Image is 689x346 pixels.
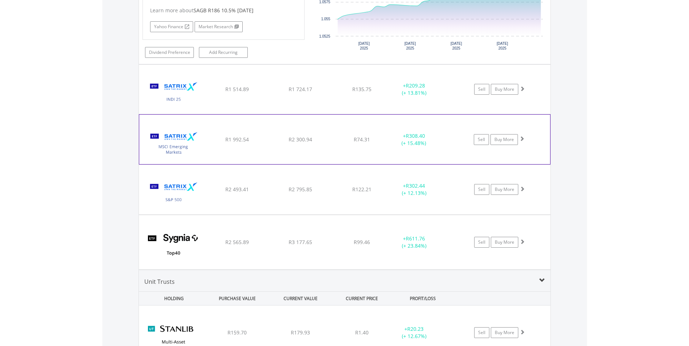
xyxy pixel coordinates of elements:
[270,292,332,305] div: CURRENT VALUE
[451,42,462,50] text: [DATE] 2025
[143,124,205,162] img: TFSA.STXEMG.png
[225,186,249,193] span: R2 493.41
[404,42,416,50] text: [DATE] 2025
[406,182,425,189] span: R302.44
[333,292,390,305] div: CURRENT PRICE
[406,235,425,242] span: R611.76
[474,237,489,248] a: Sell
[474,134,489,145] a: Sell
[490,134,518,145] a: Buy More
[387,182,442,197] div: + (+ 12.13%)
[387,235,442,249] div: + (+ 23.84%)
[387,132,441,147] div: + (+ 15.48%)
[387,82,442,97] div: + (+ 13.81%)
[474,184,489,195] a: Sell
[352,186,371,193] span: R122.21
[225,86,249,93] span: R1 514.89
[289,239,312,245] span: R3 177.65
[139,292,205,305] div: HOLDING
[225,239,249,245] span: R2 565.89
[491,184,518,195] a: Buy More
[150,7,297,14] div: Learn more about
[491,237,518,248] a: Buy More
[497,42,508,50] text: [DATE] 2025
[289,136,312,143] span: R2 300.94
[352,86,371,93] span: R135.75
[289,186,312,193] span: R2 795.85
[144,278,175,286] span: Unit Trusts
[392,292,454,305] div: PROFIT/LOSS
[406,82,425,89] span: R209.28
[143,224,205,268] img: TFSA.SYGT40.png
[491,327,518,338] a: Buy More
[407,325,424,332] span: R20.23
[227,329,247,336] span: R159.70
[406,132,425,139] span: R308.40
[143,174,205,213] img: TFSA.STX500.png
[474,327,489,338] a: Sell
[199,47,248,58] a: Add Recurring
[289,86,312,93] span: R1 724.17
[291,329,310,336] span: R179.93
[145,47,194,58] a: Dividend Preference
[474,84,489,95] a: Sell
[195,21,243,32] a: Market Research
[354,239,370,245] span: R99.46
[355,329,369,336] span: R1.40
[354,136,370,143] span: R74.31
[225,136,249,143] span: R1 992.54
[491,84,518,95] a: Buy More
[387,325,442,340] div: + (+ 12.67%)
[321,17,330,21] text: 1.055
[207,292,268,305] div: PURCHASE VALUE
[143,74,205,112] img: TFSA.STXIND.png
[193,7,254,14] span: SAGB R186 10.5% [DATE]
[150,21,193,32] a: Yahoo Finance
[319,34,330,38] text: 1.0525
[358,42,370,50] text: [DATE] 2025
